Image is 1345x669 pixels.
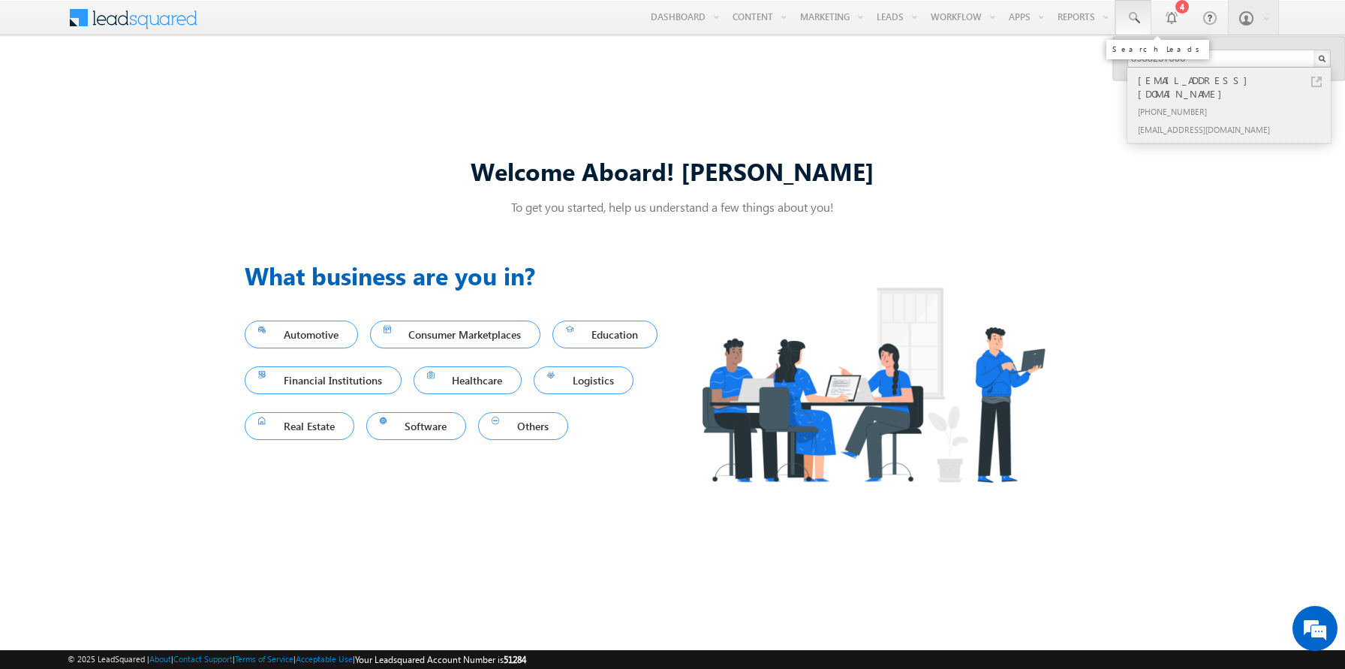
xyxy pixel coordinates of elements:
[78,79,252,98] div: Chat with us now
[566,324,644,345] span: Education
[246,8,282,44] div: Minimize live chat window
[20,139,274,450] textarea: Type your message and hit 'Enter'
[492,416,555,436] span: Others
[427,370,509,390] span: Healthcare
[149,654,171,664] a: About
[245,155,1100,187] div: Welcome Aboard! [PERSON_NAME]
[204,463,272,483] em: Start Chat
[245,199,1100,215] p: To get you started, help us understand a few things about you!
[68,652,526,667] span: © 2025 LeadSquared | | | | |
[235,654,293,664] a: Terms of Service
[258,370,388,390] span: Financial Institutions
[355,654,526,665] span: Your Leadsquared Account Number is
[1112,44,1203,53] div: Search Leads
[672,258,1073,512] img: Industry.png
[26,79,63,98] img: d_60004797649_company_0_60004797649
[296,654,353,664] a: Acceptable Use
[1127,50,1331,68] input: Search Leads
[1135,120,1336,138] div: [EMAIL_ADDRESS][DOMAIN_NAME]
[504,654,526,665] span: 51284
[173,654,233,664] a: Contact Support
[1135,102,1336,120] div: [PHONE_NUMBER]
[245,258,672,294] h3: What business are you in?
[384,324,528,345] span: Consumer Marketplaces
[258,324,345,345] span: Automotive
[258,416,341,436] span: Real Estate
[547,370,620,390] span: Logistics
[380,416,453,436] span: Software
[1135,72,1336,102] div: [EMAIL_ADDRESS][DOMAIN_NAME]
